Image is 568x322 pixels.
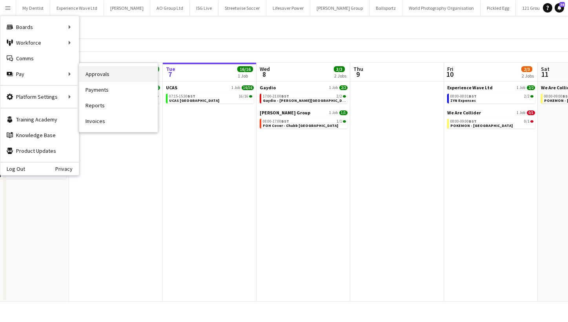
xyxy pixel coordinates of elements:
[260,85,348,110] div: Gaydio1 Job2/217:00-21:00BST2/2Gaydio - [PERSON_NAME][GEOGRAPHIC_DATA] Student Shopping Night
[540,70,550,79] span: 11
[0,127,79,143] a: Knowledge Base
[353,65,363,72] span: Thu
[165,70,175,79] span: 7
[0,143,79,159] a: Product Updates
[104,0,150,16] button: [PERSON_NAME]
[0,35,79,51] div: Workforce
[447,85,535,110] div: Experience Wave Ltd1 Job2/208:00-08:01BST2/2ZYN Expenses
[450,123,513,128] span: POKEMON - MADRID
[263,98,398,103] span: Gaydio - Churchill Square Student Shopping Night
[555,3,564,13] a: 36
[450,94,477,98] span: 08:00-08:01
[79,113,158,129] a: Invoices
[260,110,348,130] div: [PERSON_NAME] Group1 Job1/108:00-17:00BST1/1FOH Cover - Chubb [GEOGRAPHIC_DATA]
[263,119,346,128] a: 08:00-17:00BST1/1FOH Cover - Chubb [GEOGRAPHIC_DATA]
[0,66,79,82] div: Pay
[481,0,516,16] button: Pickled Egg
[527,110,535,115] span: 0/1
[281,94,289,99] span: BST
[79,82,158,98] a: Payments
[169,94,195,98] span: 07:15-15:30
[0,51,79,66] a: Comms
[446,70,453,79] span: 10
[447,110,535,116] a: We Are Collider1 Job0/1
[524,119,530,123] span: 0/1
[530,95,533,98] span: 2/2
[263,119,289,123] span: 08:00-17:00
[0,166,25,172] a: Log Out
[259,70,270,79] span: 8
[469,94,477,99] span: BST
[79,98,158,113] a: Reports
[218,0,266,16] button: Streetwise Soccer
[447,65,453,72] span: Fri
[263,94,346,103] a: 17:00-21:00BST2/2Gaydio - [PERSON_NAME][GEOGRAPHIC_DATA] Student Shopping Night
[334,66,345,72] span: 3/3
[559,2,565,7] span: 36
[263,94,289,98] span: 17:00-21:00
[337,119,342,123] span: 1/1
[524,94,530,98] span: 2/2
[343,95,346,98] span: 2/2
[329,85,338,90] span: 1 Job
[517,85,525,90] span: 1 Job
[450,119,477,123] span: 08:00-09:00
[522,73,534,79] div: 2 Jobs
[339,110,348,115] span: 1/1
[521,66,532,72] span: 2/3
[516,0,549,16] button: 121 Group
[527,85,535,90] span: 2/2
[231,85,240,90] span: 1 Job
[16,0,50,16] button: My Dentist
[469,119,477,124] span: BST
[447,85,535,90] a: Experience Wave Ltd1 Job2/2
[166,85,254,90] a: UCAS1 Job16/16
[450,119,533,128] a: 08:00-09:00BST0/1POKEMON - [GEOGRAPHIC_DATA]
[0,89,79,105] div: Platform Settings
[541,65,550,72] span: Sat
[447,85,493,90] span: Experience Wave Ltd
[260,110,348,116] a: [PERSON_NAME] Group1 Job1/1
[266,0,310,16] button: Lifesaver Power
[55,166,79,172] a: Privacy
[238,73,253,79] div: 1 Job
[50,0,104,16] button: Experience Wave Ltd
[263,123,338,128] span: FOH Cover - Chubb Glasgow
[337,94,342,98] span: 2/2
[260,65,270,72] span: Wed
[242,85,254,90] span: 16/16
[530,120,533,123] span: 0/1
[343,120,346,123] span: 1/1
[281,119,289,124] span: BST
[402,0,481,16] button: World Photography Organisation
[370,0,402,16] button: Ballsportz
[260,85,276,90] span: Gaydio
[169,94,252,103] a: 07:15-15:30BST16/16UCAS [GEOGRAPHIC_DATA]
[447,110,535,130] div: We Are Collider1 Job0/108:00-09:00BST0/1POKEMON - [GEOGRAPHIC_DATA]
[166,65,175,72] span: Tue
[166,85,177,90] span: UCAS
[0,112,79,127] a: Training Academy
[447,110,481,116] span: We Are Collider
[517,110,525,115] span: 1 Job
[260,85,348,90] a: Gaydio1 Job2/2
[334,73,346,79] div: 2 Jobs
[352,70,363,79] span: 9
[329,110,338,115] span: 1 Job
[0,19,79,35] div: Boards
[150,0,190,16] button: AO Group Ltd
[260,110,310,116] span: Mace Group
[249,95,252,98] span: 16/16
[237,66,253,72] span: 16/16
[239,94,248,98] span: 16/16
[450,94,533,103] a: 08:00-08:01BST2/2ZYN Expenses
[169,98,219,103] span: UCAS London
[339,85,348,90] span: 2/2
[188,94,195,99] span: BST
[190,0,218,16] button: ISG Live
[166,85,254,105] div: UCAS1 Job16/1607:15-15:30BST16/16UCAS [GEOGRAPHIC_DATA]
[79,66,158,82] a: Approvals
[310,0,370,16] button: [PERSON_NAME] Group
[450,98,476,103] span: ZYN Expenses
